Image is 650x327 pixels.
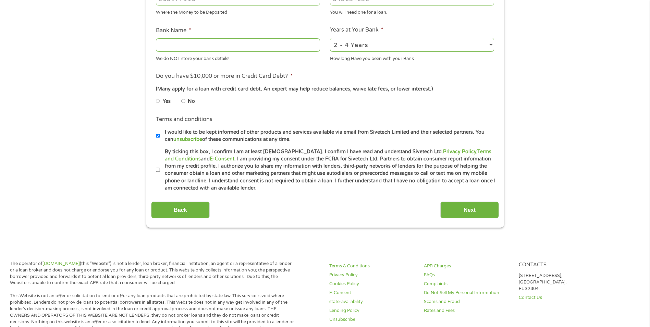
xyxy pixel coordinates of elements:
[424,272,510,278] a: FAQs
[440,202,499,218] input: Next
[330,26,383,34] label: Years at Your Bank
[165,149,491,162] a: Terms and Conditions
[329,299,416,305] a: state-availability
[151,202,210,218] input: Back
[210,156,234,162] a: E-Consent
[519,272,605,292] p: [STREET_ADDRESS], [GEOGRAPHIC_DATA], FL 32804.
[424,290,510,296] a: Do Not Sell My Personal Information
[329,272,416,278] a: Privacy Policy
[424,307,510,314] a: Rates and Fees
[519,294,605,301] a: Contact Us
[329,281,416,287] a: Cookies Policy
[424,263,510,269] a: APR Charges
[156,27,191,34] label: Bank Name
[42,261,80,266] a: [DOMAIN_NAME]
[519,262,605,268] h4: Contacts
[156,85,494,93] div: (Many apply for a loan with credit card debt. An expert may help reduce balances, waive late fees...
[330,53,494,62] div: How long Have you been with your Bank
[329,316,416,323] a: Unsubscribe
[424,281,510,287] a: Complaints
[329,263,416,269] a: Terms & Conditions
[160,148,496,192] label: By ticking this box, I confirm I am at least [DEMOGRAPHIC_DATA]. I confirm I have read and unders...
[424,299,510,305] a: Scams and Fraud
[329,307,416,314] a: Lending Policy
[156,73,293,80] label: Do you have $10,000 or more in Credit Card Debt?
[329,290,416,296] a: E-Consent
[156,7,320,16] div: Where the Money to be Deposited
[156,53,320,62] div: We do NOT store your bank details!
[443,149,476,155] a: Privacy Policy
[330,7,494,16] div: You will need one for a loan.
[173,136,202,142] a: unsubscribe
[188,98,195,105] label: No
[160,129,496,143] label: I would like to be kept informed of other products and services available via email from Sivetech...
[163,98,171,105] label: Yes
[10,261,294,287] p: The operator of (this “Website”) is not a lender, loan broker, financial institution, an agent or...
[156,116,212,123] label: Terms and conditions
